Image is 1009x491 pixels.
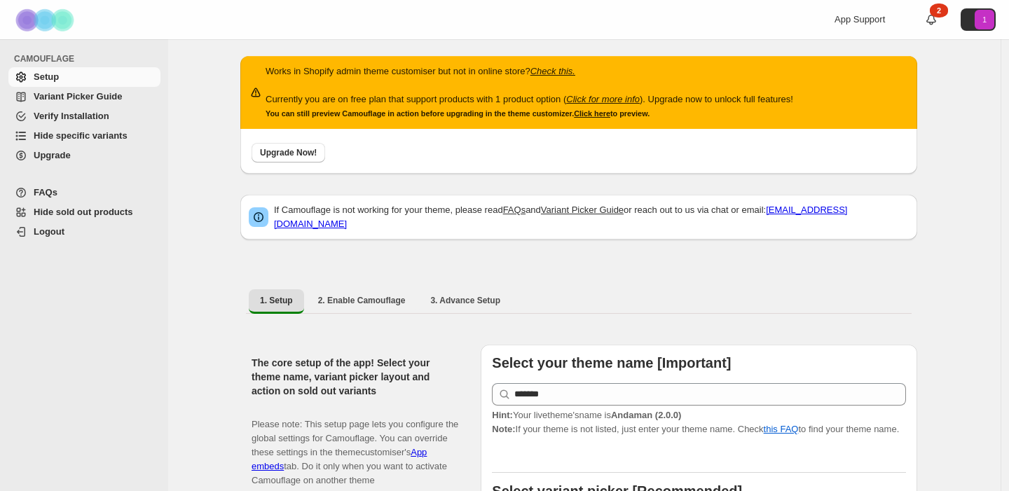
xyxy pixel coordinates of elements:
span: Variant Picker Guide [34,91,122,102]
a: Variant Picker Guide [8,87,160,106]
span: 2. Enable Camouflage [318,295,406,306]
text: 1 [982,15,987,24]
button: Avatar with initials 1 [961,8,996,31]
p: Please note: This setup page lets you configure the global settings for Camouflage. You can overr... [252,403,458,487]
span: 3. Advance Setup [430,295,500,306]
span: Setup [34,71,59,82]
span: App Support [835,14,885,25]
span: Hide sold out products [34,207,133,217]
a: FAQs [8,183,160,202]
a: Hide sold out products [8,202,160,222]
button: Upgrade Now! [252,143,325,162]
p: If Camouflage is not working for your theme, please read and or reach out to us via chat or email: [274,203,909,231]
p: Works in Shopify admin theme customiser but not in online store? [266,64,793,78]
a: Verify Installation [8,106,160,126]
span: Upgrade [34,150,71,160]
span: Verify Installation [34,111,109,121]
strong: Andaman (2.0.0) [611,410,681,420]
span: 1. Setup [260,295,293,306]
a: Click here [574,109,610,118]
strong: Hint: [492,410,513,420]
p: If your theme is not listed, just enter your theme name. Check to find your theme name. [492,408,906,436]
p: Currently you are on free plan that support products with 1 product option ( ). Upgrade now to un... [266,92,793,106]
span: Upgrade Now! [260,147,317,158]
a: Hide specific variants [8,126,160,146]
b: Select your theme name [Important] [492,355,731,371]
a: Variant Picker Guide [541,205,624,215]
div: 2 [930,4,948,18]
a: Check this. [530,66,575,76]
small: You can still preview Camouflage in action before upgrading in the theme customizer. to preview. [266,109,650,118]
a: Click for more info [566,94,640,104]
h2: The core setup of the app! Select your theme name, variant picker layout and action on sold out v... [252,356,458,398]
span: Hide specific variants [34,130,128,141]
span: FAQs [34,187,57,198]
a: Setup [8,67,160,87]
strong: Note: [492,424,515,434]
a: Upgrade [8,146,160,165]
a: this FAQ [764,424,799,434]
a: FAQs [503,205,526,215]
img: Camouflage [11,1,81,39]
span: Your live theme's name is [492,410,681,420]
span: CAMOUFLAGE [14,53,161,64]
a: Logout [8,222,160,242]
a: 2 [924,13,938,27]
span: Avatar with initials 1 [975,10,994,29]
span: Logout [34,226,64,237]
